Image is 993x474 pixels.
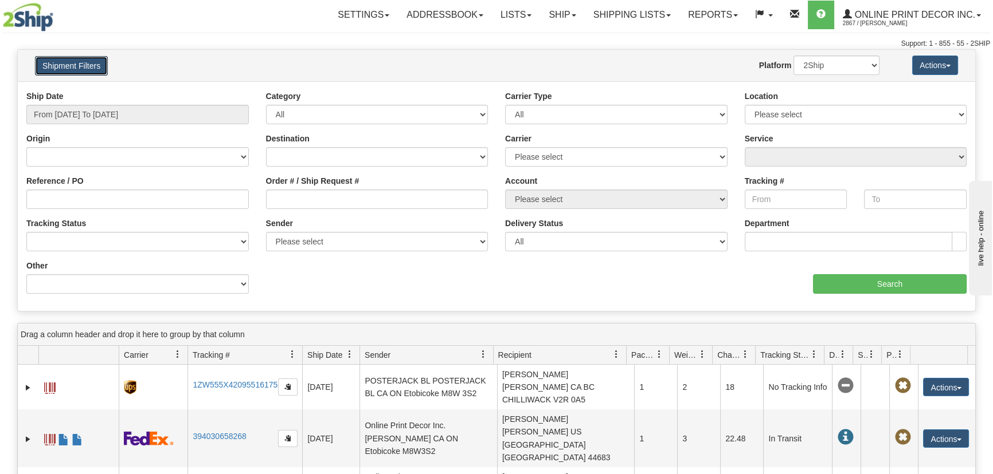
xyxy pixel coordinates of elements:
[266,218,293,229] label: Sender
[813,274,967,294] input: Search
[9,10,106,18] div: live help - online
[837,429,853,445] span: In Transit
[720,365,763,409] td: 18
[266,175,359,187] label: Order # / Ship Request #
[505,218,563,229] label: Delivery Status
[124,380,136,394] img: 8 - UPS
[18,323,975,346] div: grid grouping header
[26,260,48,271] label: Other
[474,345,493,364] a: Sender filter column settings
[894,429,910,445] span: Pickup Not Assigned
[923,378,969,396] button: Actions
[864,189,967,209] input: To
[22,433,34,445] a: Expand
[843,18,929,29] span: 2867 / [PERSON_NAME]
[745,175,784,187] label: Tracking #
[359,409,497,467] td: Online Print Decor Inc. [PERSON_NAME] CA ON Etobicoke M8W3S2
[607,345,626,364] a: Recipient filter column settings
[829,349,839,361] span: Delivery Status
[124,431,174,445] img: 2 - FedEx Express®
[745,90,778,102] label: Location
[505,133,531,144] label: Carrier
[679,1,746,29] a: Reports
[193,380,277,389] a: 1ZW555X42095516175
[3,39,990,49] div: Support: 1 - 855 - 55 - 2SHIP
[631,349,655,361] span: Packages
[497,409,635,467] td: [PERSON_NAME] [PERSON_NAME] US [GEOGRAPHIC_DATA] [GEOGRAPHIC_DATA] 44683
[26,90,64,102] label: Ship Date
[505,90,552,102] label: Carrier Type
[193,349,230,361] span: Tracking #
[266,90,301,102] label: Category
[278,378,298,396] button: Copy to clipboard
[650,345,669,364] a: Packages filter column settings
[365,349,390,361] span: Sender
[745,133,773,144] label: Service
[634,409,677,467] td: 1
[329,1,398,29] a: Settings
[283,345,302,364] a: Tracking # filter column settings
[677,365,720,409] td: 2
[923,429,969,448] button: Actions
[858,349,867,361] span: Shipment Issues
[26,218,86,229] label: Tracking Status
[852,10,975,19] span: Online Print Decor Inc.
[398,1,492,29] a: Addressbook
[340,345,359,364] a: Ship Date filter column settings
[720,409,763,467] td: 22.48
[912,56,958,75] button: Actions
[505,175,537,187] label: Account
[44,429,56,447] a: Label
[674,349,698,361] span: Weight
[804,345,824,364] a: Tracking Status filter column settings
[278,430,298,447] button: Copy to clipboard
[307,349,342,361] span: Ship Date
[760,349,810,361] span: Tracking Status
[266,133,310,144] label: Destination
[634,365,677,409] td: 1
[72,429,83,447] a: USMCA CO
[693,345,712,364] a: Weight filter column settings
[862,345,881,364] a: Shipment Issues filter column settings
[745,189,847,209] input: From
[359,365,497,409] td: POSTERJACK BL POSTERJACK BL CA ON Etobicoke M8W 3S2
[26,133,50,144] label: Origin
[26,175,84,187] label: Reference / PO
[886,349,896,361] span: Pickup Status
[168,345,187,364] a: Carrier filter column settings
[890,345,910,364] a: Pickup Status filter column settings
[3,3,53,31] img: logo2867.jpg
[193,432,246,441] a: 394030658268
[35,56,108,76] button: Shipment Filters
[894,378,910,394] span: Pickup Not Assigned
[22,382,34,393] a: Expand
[585,1,679,29] a: Shipping lists
[302,365,359,409] td: [DATE]
[759,60,792,71] label: Platform
[736,345,755,364] a: Charge filter column settings
[763,409,832,467] td: In Transit
[677,409,720,467] td: 3
[763,365,832,409] td: No Tracking Info
[44,377,56,396] a: Label
[497,365,635,409] td: [PERSON_NAME] [PERSON_NAME] CA BC CHILLIWACK V2R 0A5
[717,349,741,361] span: Charge
[833,345,853,364] a: Delivery Status filter column settings
[58,429,69,447] a: Commercial Invoice
[745,218,789,229] label: Department
[540,1,584,29] a: Ship
[834,1,990,29] a: Online Print Decor Inc. 2867 / [PERSON_NAME]
[124,349,148,361] span: Carrier
[837,378,853,394] span: No Tracking Info
[302,409,359,467] td: [DATE]
[498,349,531,361] span: Recipient
[967,179,992,295] iframe: chat widget
[492,1,540,29] a: Lists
